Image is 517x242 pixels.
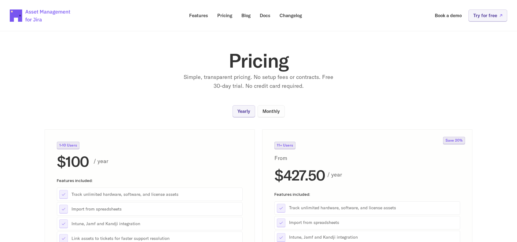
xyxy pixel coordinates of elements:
[255,9,275,21] a: Docs
[289,234,458,240] p: Intune, Jamf and Kandji integration
[280,13,302,18] p: Changelog
[237,9,255,21] a: Blog
[217,13,232,18] p: Pricing
[59,143,77,147] p: 1-10 Users
[241,13,251,18] p: Blog
[275,9,306,21] a: Changelog
[473,13,497,18] p: Try for free
[274,167,325,182] h2: $427.50
[327,170,460,179] p: / year
[260,13,270,18] p: Docs
[431,9,466,21] a: Book a demo
[185,9,212,21] a: Features
[277,143,293,147] p: 11+ Users
[57,178,243,183] p: Features included:
[289,205,458,211] p: Track unlimited hardware, software, and license assets
[289,220,458,226] p: Import from spreadsheets
[468,9,507,21] a: Try for free
[182,73,335,91] p: Simple, transparent pricing. No setup fees or contracts. Free 30-day trial. No credit card required.
[71,235,240,241] p: Link assets to tickets for faster support resolution
[446,139,463,142] p: Save 20%
[71,191,240,197] p: Track unlimited hardware, software, and license assets
[262,109,280,114] p: Monthly
[213,9,237,21] a: Pricing
[435,13,462,18] p: Book a demo
[274,192,460,196] p: Features included:
[237,109,250,114] p: Yearly
[274,154,302,163] p: From
[57,154,89,169] h2: $100
[71,221,240,227] p: Intune, Jamf and Kandji integration
[71,206,240,212] p: Import from spreadsheets
[94,157,243,166] p: / year
[189,13,208,18] p: Features
[136,51,381,70] h1: Pricing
